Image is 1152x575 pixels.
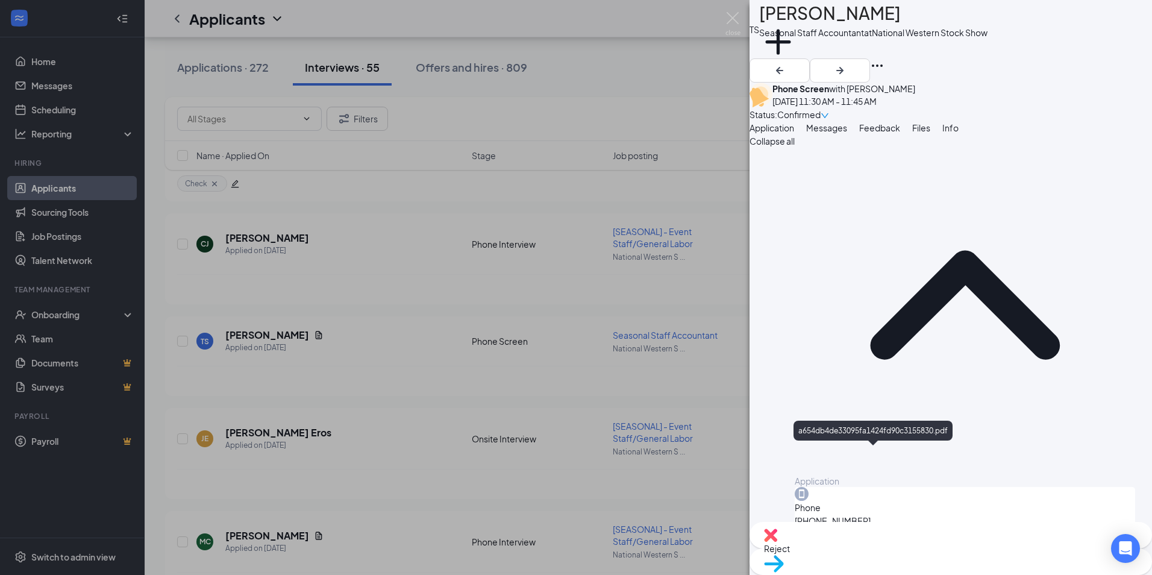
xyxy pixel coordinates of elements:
div: Open Intercom Messenger [1111,534,1140,563]
span: Feedback [859,122,900,133]
svg: ChevronUp [795,134,1135,475]
span: Application [750,122,794,133]
span: Phone [795,501,1135,514]
button: ArrowRight [810,58,870,83]
div: Seasonal Staff Accountant at National Western Stock Show [759,27,988,39]
div: TS [750,23,759,36]
span: Info [942,122,959,133]
span: [PHONE_NUMBER] [795,514,1135,527]
svg: Ellipses [870,58,884,73]
div: with [PERSON_NAME] [772,83,915,95]
div: a654db4de33095fa1424fd90c3155830.pdf [794,421,953,441]
span: Reject [764,542,1138,555]
svg: Plus [759,23,797,61]
span: Messages [806,122,847,133]
span: Collapse all [750,134,795,148]
span: down [821,112,829,120]
b: Phone Screen [772,83,829,94]
button: ArrowLeftNew [750,58,810,83]
div: [DATE] 11:30 AM - 11:45 AM [772,95,915,108]
span: Files [912,122,930,133]
svg: ArrowLeftNew [772,63,787,78]
button: PlusAdd a tag [759,23,797,74]
svg: ArrowRight [833,63,847,78]
span: Confirmed [777,108,821,121]
div: Status : [750,108,777,121]
div: Application [795,475,1135,487]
